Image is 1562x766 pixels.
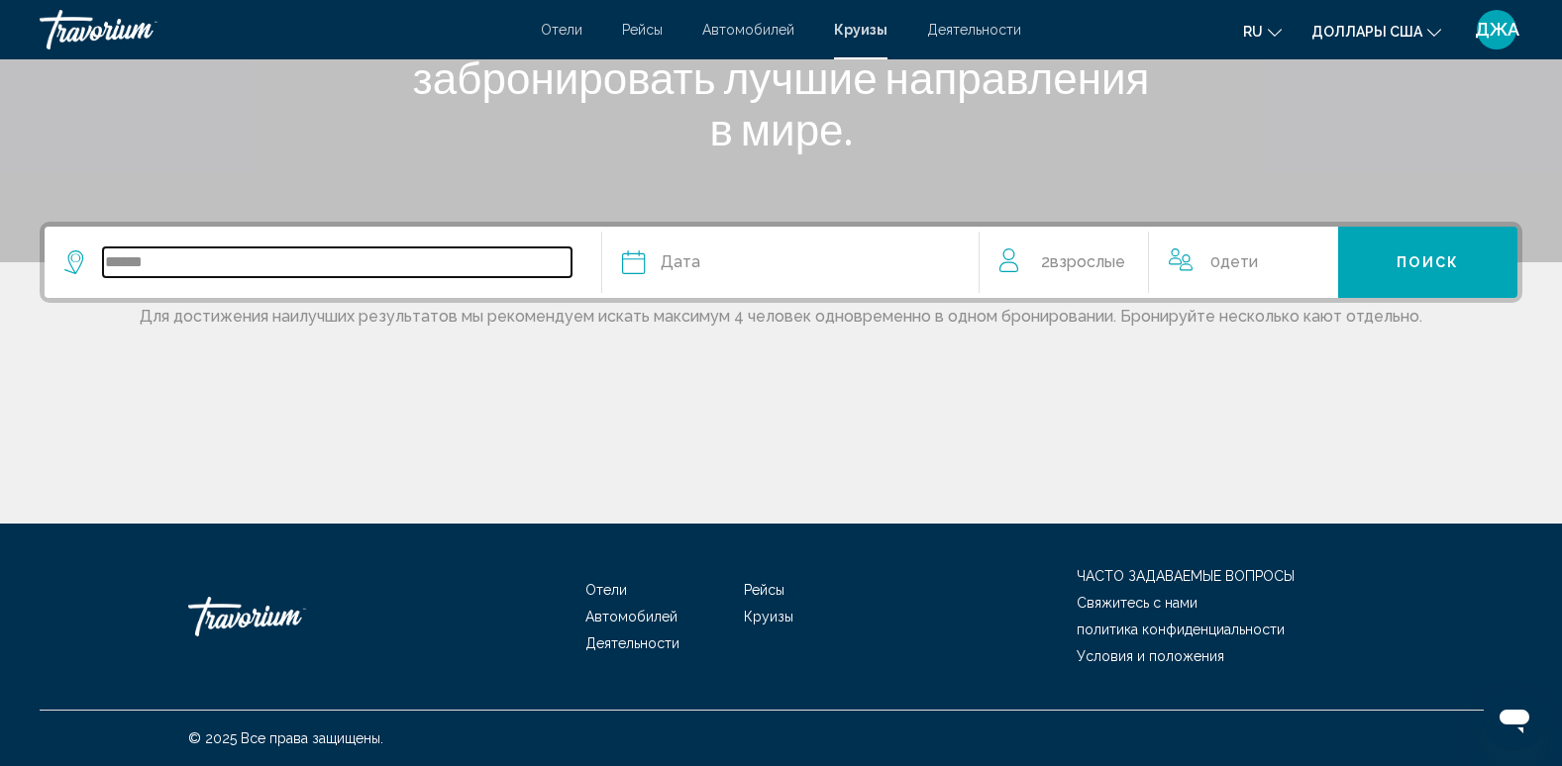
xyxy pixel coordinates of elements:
[1243,24,1263,40] span: ru
[622,22,663,38] a: Рейсы
[1077,595,1198,611] a: Свяжитесь с нами
[1220,252,1258,271] span: Дети
[1311,24,1422,40] span: Доллары США
[1483,687,1546,750] iframe: Кнопка запуска окна обмена сообщениями
[622,227,960,298] button: Дата
[744,609,793,624] a: Круизы
[1210,252,1220,271] font: 0
[1050,252,1125,271] span: Взрослые
[1471,9,1522,50] button: Пользовательское меню
[980,227,1338,298] button: Путешественники: 2 взрослых, 0 детей
[702,22,794,38] a: Автомобилей
[661,248,700,276] span: Дата
[834,22,887,38] a: Круизы
[188,730,383,746] span: © 2025 Все права защищены.
[1475,20,1519,40] span: ДЖА
[40,303,1522,326] p: Для достижения наилучших результатов мы рекомендуем искать максимум 4 человек одновременно в одно...
[1397,255,1459,271] span: Поиск
[1338,227,1517,298] button: Поиск
[1243,17,1282,46] button: Изменение языка
[585,609,677,624] a: Автомобилей
[1077,568,1295,584] a: ЧАСТО ЗАДАВАЕМЫЕ ВОПРОСЫ
[744,582,784,598] a: Рейсы
[1041,252,1050,271] font: 2
[541,22,582,38] a: Отели
[45,227,1517,298] div: Виджет поиска
[1077,648,1224,664] a: Условия и положения
[40,10,521,49] a: Травориум
[1077,622,1285,637] a: политика конфиденциальности
[927,22,1021,38] a: Деятельности
[585,582,627,598] a: Отели
[188,587,386,646] a: Травориум
[1311,17,1441,46] button: Изменить валюту
[585,635,679,651] a: Деятельности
